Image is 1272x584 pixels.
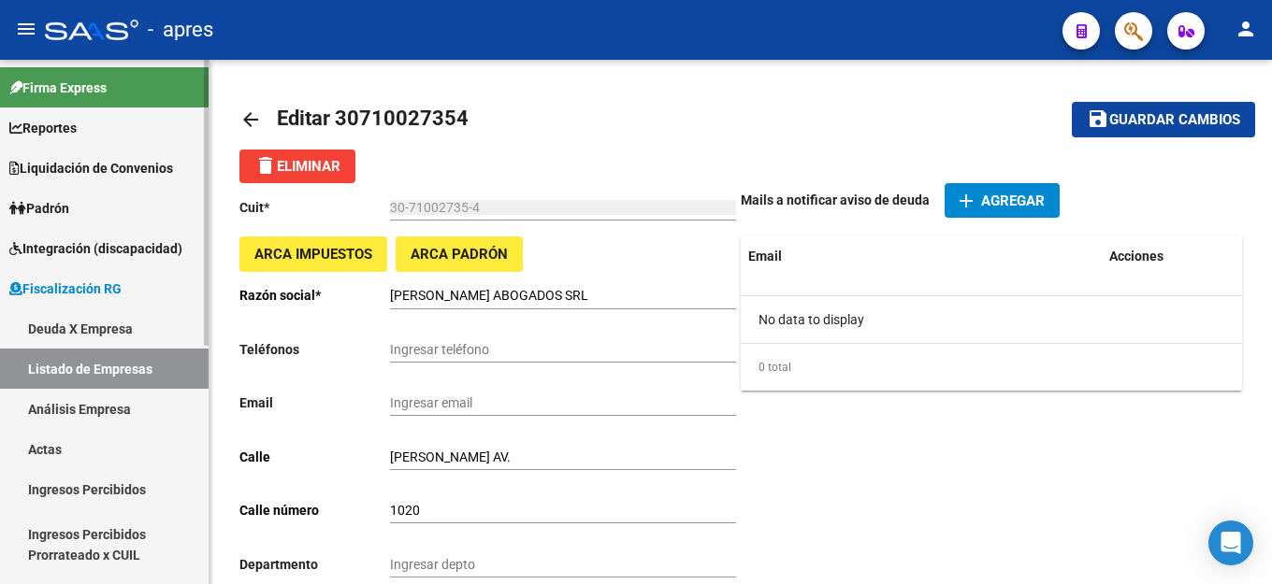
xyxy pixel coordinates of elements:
[148,9,213,50] span: - apres
[1109,249,1164,264] span: Acciones
[254,154,277,177] mat-icon: delete
[239,285,390,306] p: Razón social
[1235,18,1257,40] mat-icon: person
[254,247,372,264] span: ARCA Impuestos
[411,247,508,264] span: ARCA Padrón
[1102,236,1242,277] datatable-header-cell: Acciones
[396,236,523,271] button: ARCA Padrón
[741,236,1102,277] datatable-header-cell: Email
[239,392,390,413] p: Email
[748,249,782,264] span: Email
[277,107,469,130] span: Editar 30710027354
[9,78,107,98] span: Firma Express
[239,339,390,360] p: Teléfonos
[741,190,930,210] p: Mails a notificar aviso de deuda
[239,236,387,271] button: ARCA Impuestos
[1208,520,1253,565] div: Open Intercom Messenger
[239,108,262,131] mat-icon: arrow_back
[9,278,122,299] span: Fiscalización RG
[1109,112,1240,129] span: Guardar cambios
[981,192,1045,209] span: Agregar
[254,158,340,175] span: Eliminar
[239,197,390,218] p: Cuit
[239,500,390,520] p: Calle número
[9,118,77,138] span: Reportes
[239,150,355,183] button: Eliminar
[945,183,1060,218] button: Agregar
[1072,102,1255,136] button: Guardar cambios
[15,18,37,40] mat-icon: menu
[741,296,1242,343] div: No data to display
[9,158,173,178] span: Liquidación de Convenios
[239,554,390,575] p: Departmento
[9,198,69,219] span: Padrón
[1087,107,1109,130] mat-icon: save
[955,190,977,212] mat-icon: add
[9,238,182,259] span: Integración (discapacidad)
[741,344,1242,391] div: 0 total
[239,447,390,467] p: Calle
